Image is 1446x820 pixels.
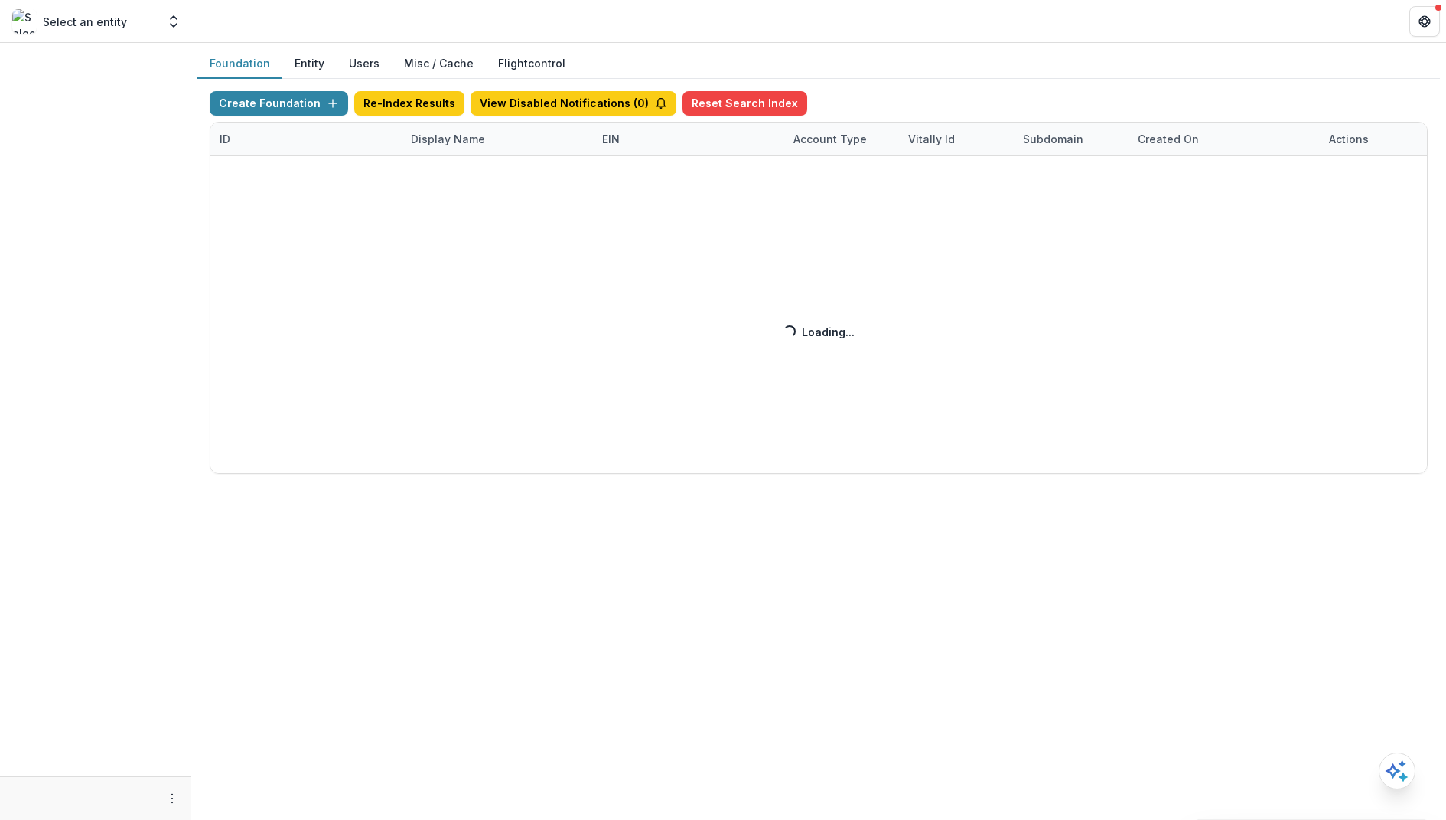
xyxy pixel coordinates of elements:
button: More [163,789,181,808]
img: Select an entity [12,9,37,34]
button: Get Help [1409,6,1440,37]
button: Entity [282,49,337,79]
button: Open AI Assistant [1379,753,1415,789]
button: Users [337,49,392,79]
button: Misc / Cache [392,49,486,79]
a: Flightcontrol [498,55,565,71]
p: Select an entity [43,14,127,30]
button: Open entity switcher [163,6,184,37]
button: Foundation [197,49,282,79]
